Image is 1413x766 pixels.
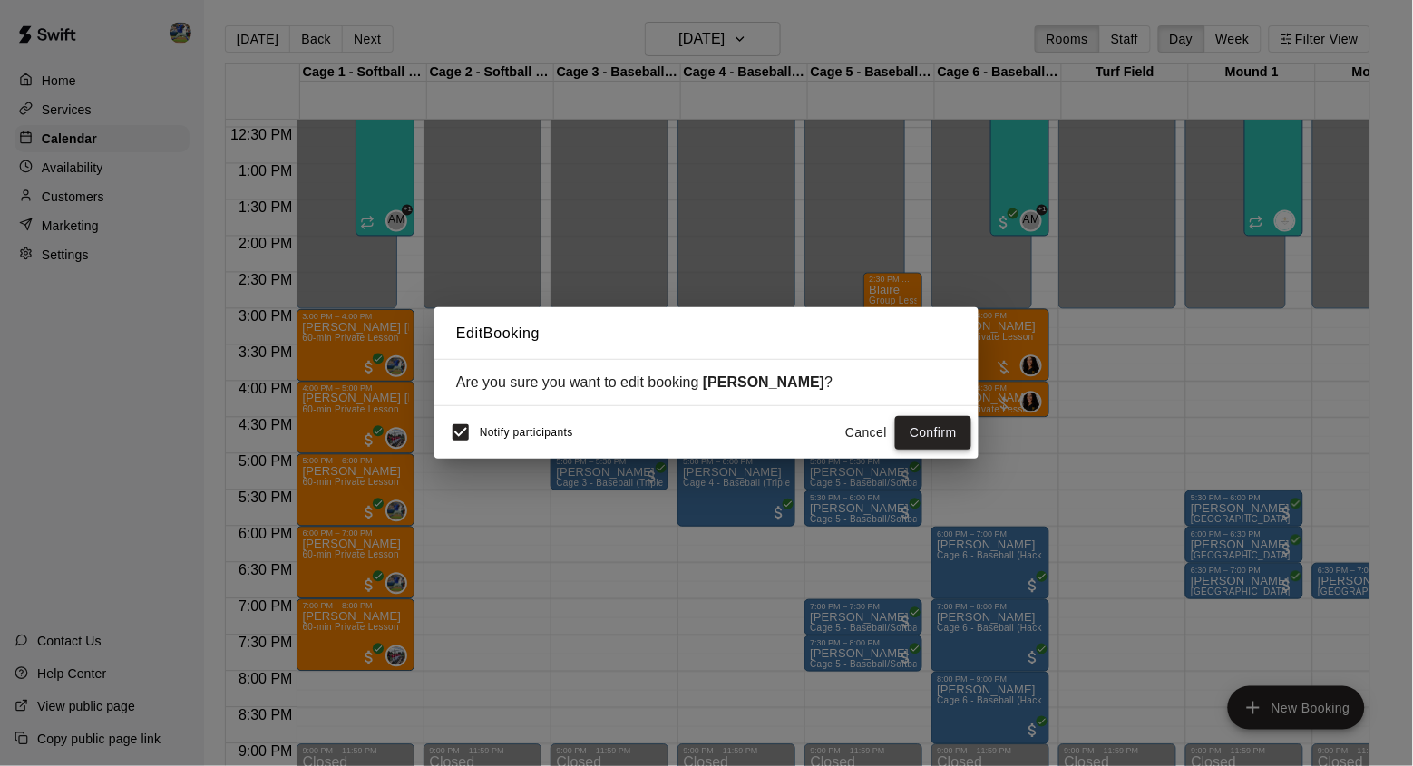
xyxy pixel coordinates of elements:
span: Notify participants [480,427,573,440]
button: Confirm [895,416,971,450]
strong: [PERSON_NAME] [703,374,824,390]
h2: Edit Booking [434,307,979,360]
button: Cancel [837,416,895,450]
div: Are you sure you want to edit booking ? [456,374,957,391]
